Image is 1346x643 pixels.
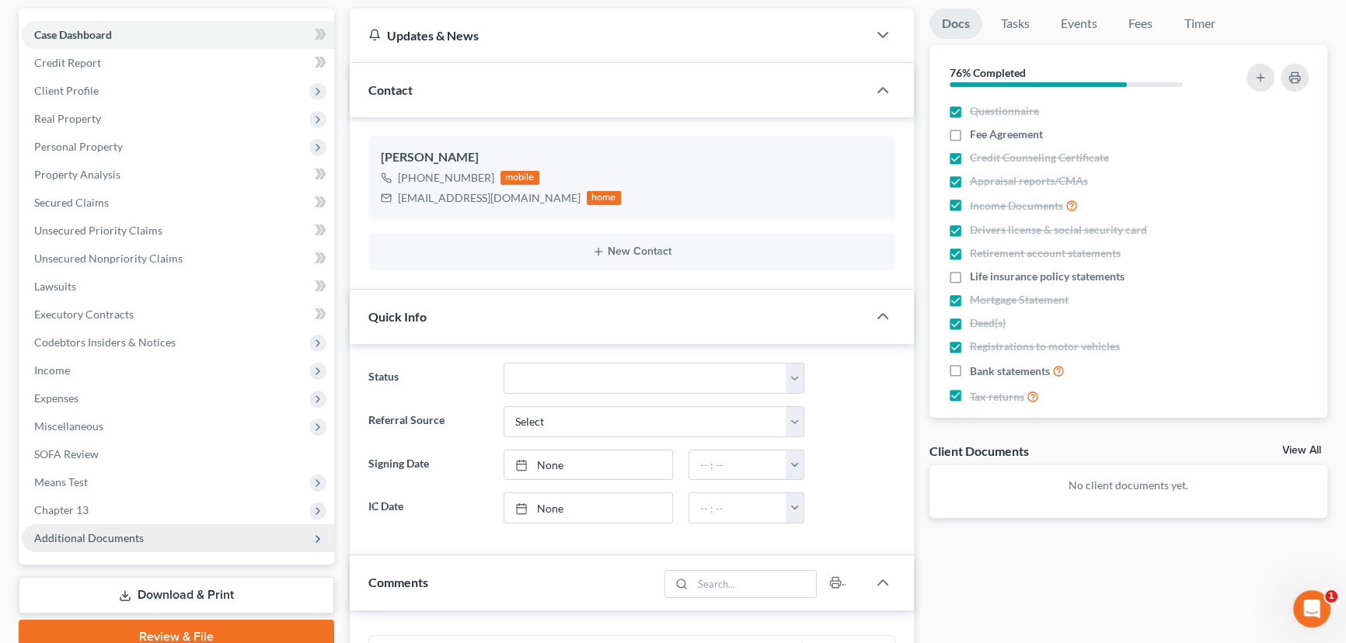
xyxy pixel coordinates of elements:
[1116,9,1166,39] a: Fees
[34,84,99,97] span: Client Profile
[689,493,787,523] input: -- : --
[34,56,101,69] span: Credit Report
[989,9,1042,39] a: Tasks
[22,21,334,49] a: Case Dashboard
[942,478,1316,493] p: No client documents yet.
[970,245,1121,261] span: Retirement account statements
[34,419,103,433] span: Miscellaneous
[970,269,1125,284] span: Life insurance policy statements
[970,389,1024,405] span: Tax returns
[34,168,120,181] span: Property Analysis
[34,447,99,461] span: SOFA Review
[34,531,144,544] span: Additional Documents
[970,150,1109,165] span: Credit Counseling Certificate
[34,308,134,321] span: Executory Contracts
[929,443,1029,459] div: Client Documents
[361,406,496,437] label: Referral Source
[361,450,496,481] label: Signing Date
[398,170,494,186] div: [PHONE_NUMBER]
[34,252,183,265] span: Unsecured Nonpriority Claims
[22,49,334,77] a: Credit Report
[19,577,334,613] a: Download & Print
[34,503,89,516] span: Chapter 13
[1293,590,1330,627] iframe: Intercom live chat
[692,571,816,597] input: Search...
[950,66,1026,79] strong: 76% Completed
[504,450,671,480] a: None
[587,191,621,205] div: home
[368,309,427,324] span: Quick Info
[398,190,581,206] div: [EMAIL_ADDRESS][DOMAIN_NAME]
[34,363,70,377] span: Income
[22,273,334,301] a: Lawsuits
[34,196,109,209] span: Secured Claims
[34,391,78,405] span: Expenses
[22,189,334,217] a: Secured Claims
[381,245,883,258] button: New Contact
[22,440,334,468] a: SOFA Review
[368,82,413,97] span: Contact
[970,292,1069,308] span: Mortgage Statement
[970,103,1039,119] span: Questionnaire
[1048,9,1110,39] a: Events
[22,217,334,245] a: Unsecured Priority Claims
[368,27,849,43] div: Updates & News
[1325,590,1337,603] span: 1
[970,315,1006,331] span: Deed(s)
[34,112,101,125] span: Real Property
[34,140,123,153] span: Personal Property
[361,363,496,394] label: Status
[970,222,1147,238] span: Drivers license & social security card
[970,198,1063,214] span: Income Documents
[368,575,428,589] span: Comments
[970,363,1050,379] span: Bank statements
[929,9,982,39] a: Docs
[970,173,1088,189] span: Appraisal reports/CMAs
[22,161,334,189] a: Property Analysis
[500,171,539,185] div: mobile
[504,493,671,523] a: None
[1282,445,1321,456] a: View All
[361,492,496,523] label: IC Date
[1172,9,1228,39] a: Timer
[970,339,1120,354] span: Registrations to motor vehicles
[22,301,334,328] a: Executory Contracts
[381,148,883,167] div: [PERSON_NAME]
[22,245,334,273] a: Unsecured Nonpriority Claims
[34,280,76,293] span: Lawsuits
[34,224,162,237] span: Unsecured Priority Claims
[34,335,176,349] span: Codebtors Insiders & Notices
[34,28,112,41] span: Case Dashboard
[34,475,88,488] span: Means Test
[970,127,1043,142] span: Fee Agreement
[689,450,787,480] input: -- : --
